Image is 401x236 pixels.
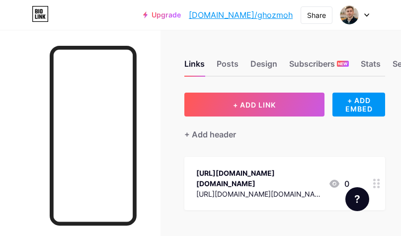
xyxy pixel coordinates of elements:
[289,58,349,76] div: Subscribers
[184,128,236,140] div: + Add header
[340,5,359,24] img: ghozmoh
[338,61,347,67] span: NEW
[217,58,239,76] div: Posts
[196,189,321,199] div: [URL][DOMAIN_NAME][DOMAIN_NAME]
[184,93,324,117] button: + ADD LINK
[184,58,205,76] div: Links
[361,58,381,76] div: Stats
[328,178,349,190] div: 0
[143,11,181,19] a: Upgrade
[196,168,321,189] div: [URL][DOMAIN_NAME][DOMAIN_NAME]
[250,58,277,76] div: Design
[233,101,276,109] span: + ADD LINK
[189,9,293,21] a: [DOMAIN_NAME]/ghozmoh
[307,10,326,20] div: Share
[332,93,385,117] div: + ADD EMBED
